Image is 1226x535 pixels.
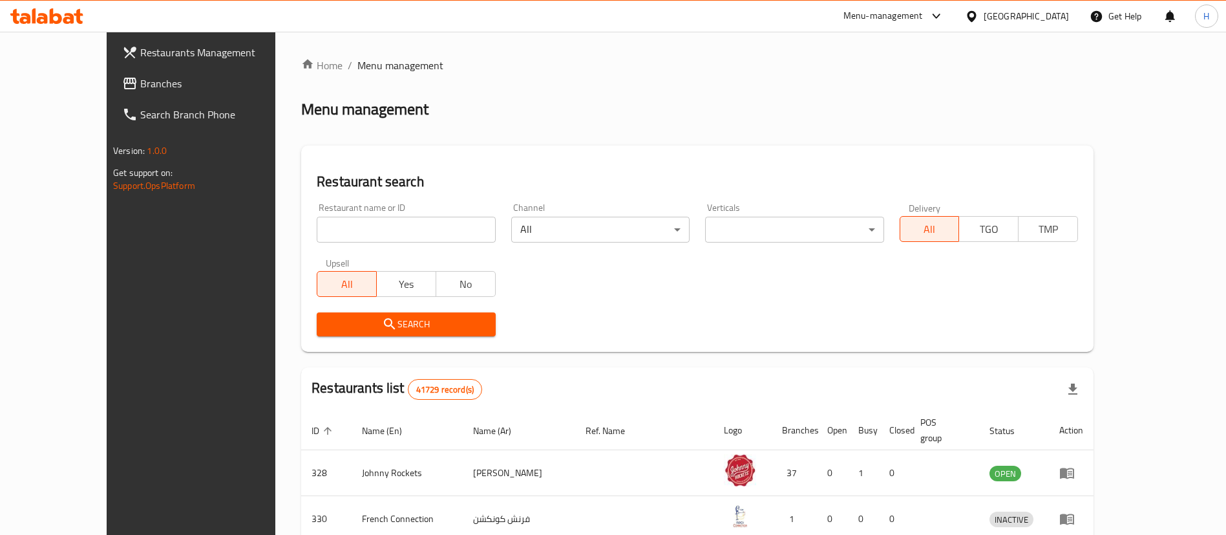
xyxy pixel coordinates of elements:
span: All [905,220,955,239]
td: 37 [772,450,817,496]
th: Action [1049,411,1094,450]
button: Yes [376,271,436,297]
th: Branches [772,411,817,450]
button: TGO [958,216,1019,242]
span: Ref. Name [586,423,642,439]
td: 0 [817,450,848,496]
span: OPEN [989,466,1021,481]
img: French Connection [724,500,756,532]
button: Search [317,312,495,336]
label: Upsell [326,258,350,267]
div: Menu [1059,465,1083,481]
span: INACTIVE [989,512,1033,527]
span: Search [327,316,485,333]
button: TMP [1018,216,1078,242]
div: OPEN [989,466,1021,481]
div: Menu-management [843,8,923,24]
h2: Menu management [301,99,428,120]
span: Status [989,423,1031,439]
span: 1.0.0 [147,142,167,159]
nav: breadcrumb [301,58,1094,73]
span: Version: [113,142,145,159]
span: TMP [1024,220,1073,239]
td: Johnny Rockets [352,450,463,496]
div: [GEOGRAPHIC_DATA] [984,9,1069,23]
span: Name (Ar) [473,423,528,439]
a: Branches [112,68,312,99]
h2: Restaurant search [317,172,1078,191]
td: 0 [879,450,910,496]
span: 41729 record(s) [408,384,481,396]
button: All [317,271,377,297]
span: Yes [382,275,431,294]
span: H [1203,9,1209,23]
span: All [322,275,372,294]
button: No [436,271,496,297]
span: Menu management [357,58,443,73]
th: Logo [713,411,772,450]
td: 328 [301,450,352,496]
button: All [900,216,960,242]
div: All [511,217,690,243]
span: Branches [140,76,301,91]
div: Total records count [408,379,482,400]
label: Delivery [909,203,941,212]
div: ​ [705,217,883,243]
td: [PERSON_NAME] [463,450,575,496]
li: / [348,58,352,73]
span: No [441,275,491,294]
span: Search Branch Phone [140,107,301,122]
div: Menu [1059,511,1083,527]
div: INACTIVE [989,512,1033,527]
a: Search Branch Phone [112,99,312,130]
th: Busy [848,411,879,450]
input: Search for restaurant name or ID.. [317,217,495,243]
a: Support.OpsPlatform [113,177,195,194]
span: TGO [964,220,1013,239]
img: Johnny Rockets [724,454,756,486]
span: POS group [920,415,964,446]
span: Get support on: [113,164,173,181]
div: Export file [1057,374,1088,405]
span: Restaurants Management [140,45,301,60]
td: 1 [848,450,879,496]
h2: Restaurants list [312,378,482,400]
a: Restaurants Management [112,37,312,68]
span: ID [312,423,336,439]
a: Home [301,58,343,73]
th: Open [817,411,848,450]
span: Name (En) [362,423,419,439]
th: Closed [879,411,910,450]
